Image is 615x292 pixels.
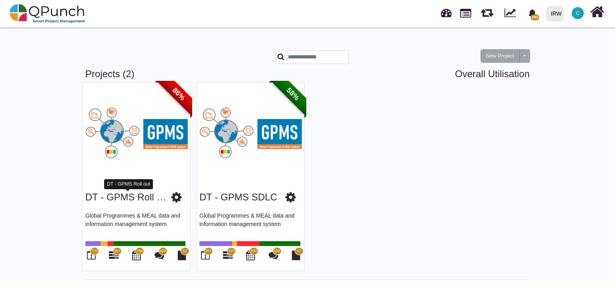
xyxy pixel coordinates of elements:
i: Home [590,4,604,20]
a: DT - GPMS SDLC [199,192,277,202]
p: Global Programmes & MEAL data and information management system [199,212,301,236]
a: 227 [223,254,233,260]
span: 207 [205,248,211,254]
a: DT - GPMS Roll out [85,192,172,202]
i: Calendar [246,250,255,260]
span: Clairebt [572,7,584,19]
span: Releases [481,4,493,17]
span: 86% [157,72,201,116]
i: Document Library [178,250,186,260]
h3: DT - GPMS SDLC [199,192,277,203]
span: 766 [137,248,143,254]
span: 827 [115,248,121,254]
span: 428 [160,248,166,254]
span: 292 [531,14,539,20]
span: 772 [91,248,97,254]
button: New Project [480,49,520,63]
i: Board [87,250,96,260]
span: 227 [229,248,235,254]
span: Projects [460,5,471,18]
i: Board [201,250,210,260]
a: 827 [109,254,119,260]
i: Punch Discussions [269,250,278,260]
a: IRW [543,0,567,27]
div: IRW [551,7,562,21]
div: Dynamic Report [500,0,523,27]
i: Gantt [109,250,119,260]
span: 58% [271,72,315,116]
img: qpunch-sp.fa6292f.png [10,2,85,26]
i: Document Library [292,250,300,260]
a: C [567,0,589,26]
span: 154 [274,248,280,254]
i: Punch Discussions [155,250,164,260]
i: Calendar [132,250,141,260]
h3: Projects (2) [85,68,530,80]
span: 17 [297,248,301,254]
span: Dashboard [441,5,452,17]
div: Notification [525,6,539,20]
p: Global Programmes & MEAL data and information management system [85,212,187,236]
a: bell fill292 [523,0,543,26]
span: C [576,11,580,16]
a: Overall Utilisation [455,68,530,80]
svg: bell fill [528,9,537,18]
i: Gantt [223,250,233,260]
span: 12 [183,248,187,254]
div: DT - GPMS Roll out [104,179,153,189]
span: 207 [251,248,257,254]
